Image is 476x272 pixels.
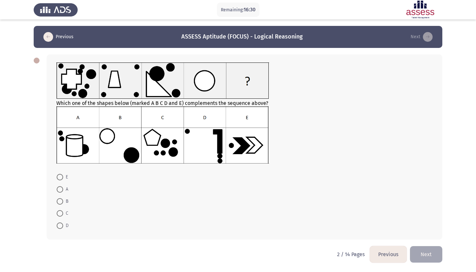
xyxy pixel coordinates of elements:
span: D [63,222,69,230]
span: B [63,198,68,205]
button: load next page [410,246,442,263]
button: load next page [409,32,435,42]
img: UkFYYV8wODRfQSAucG5nMTY5MTMyNDIwODY1NA==.png [56,62,269,99]
span: E [63,173,68,181]
span: A [63,186,68,193]
p: Remaining: [221,6,255,14]
span: C [63,210,68,217]
p: 2 / 14 Pages [337,251,365,257]
img: UkFYYV8wODRfQi5wbmcxNjkxMzI0MjIwMzM5.png [56,106,269,164]
button: load previous page [41,32,75,42]
img: Assessment logo of ASSESS Focus 4 Module Assessment (EN/AR) (Advanced - IB) [398,1,442,19]
span: 16:30 [244,6,255,13]
img: Assess Talent Management logo [34,1,78,19]
div: Which one of the shapes below (marked A B C D and E) complements the sequence above? [56,62,433,165]
button: load previous page [370,246,407,263]
h3: ASSESS Aptitude (FOCUS) - Logical Reasoning [181,33,303,41]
